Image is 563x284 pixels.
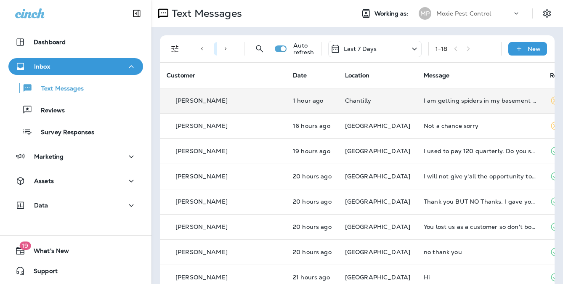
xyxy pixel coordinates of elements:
span: [GEOGRAPHIC_DATA] [345,173,410,180]
button: 19What's New [8,242,143,259]
div: Not a chance sorry [424,122,536,129]
p: Auto refresh [293,42,314,56]
p: Sep 17, 2025 03:20 PM [293,122,332,129]
p: [PERSON_NAME] [175,148,228,154]
p: [PERSON_NAME] [175,223,228,230]
p: Sep 17, 2025 11:03 AM [293,223,332,230]
span: [GEOGRAPHIC_DATA] [345,147,410,155]
p: Reviews [32,107,65,115]
p: Last 7 Days [344,45,377,52]
button: Support [8,263,143,279]
p: [PERSON_NAME] [175,249,228,255]
button: Assets [8,173,143,189]
p: New [528,45,541,52]
p: Sep 18, 2025 05:56 AM [293,97,332,104]
span: [GEOGRAPHIC_DATA] [345,122,410,130]
p: Marketing [34,153,64,160]
p: [PERSON_NAME] [175,122,228,129]
p: Dashboard [34,39,66,45]
button: Reviews [8,101,143,119]
div: Hi [424,274,536,281]
span: Customer [167,72,195,79]
span: [GEOGRAPHIC_DATA] [345,223,410,231]
p: Sep 17, 2025 10:23 AM [293,274,332,281]
p: Assets [34,178,54,184]
p: Sep 17, 2025 11:11 AM [293,173,332,180]
p: [PERSON_NAME] [175,274,228,281]
p: Moxie Pest Control [436,10,491,17]
p: [PERSON_NAME] [175,97,228,104]
p: Text Messages [33,85,84,93]
button: Data [8,197,143,214]
div: MP [419,7,431,20]
p: Sep 17, 2025 11:32 AM [293,148,332,154]
div: no thank you [424,249,536,255]
p: Inbox [34,63,50,70]
p: Data [34,202,48,209]
span: 19 [19,242,31,250]
span: Chantilly [345,97,371,104]
span: What's New [25,247,69,257]
button: Dashboard [8,34,143,50]
p: Text Messages [168,7,242,20]
p: [PERSON_NAME] [175,173,228,180]
span: Working as: [374,10,410,17]
div: 1 - 18 [436,45,448,52]
button: Collapse Sidebar [125,5,149,22]
button: Search Messages [251,40,268,57]
button: Inbox [8,58,143,75]
button: Marketing [8,148,143,165]
span: Message [424,72,449,79]
span: [GEOGRAPHIC_DATA] [345,198,410,205]
button: Survey Responses [8,123,143,141]
div: I used to pay 120 quarterly. Do you still have that deal? [424,148,536,154]
p: Sep 17, 2025 11:10 AM [293,198,332,205]
div: I am getting spiders in my basement and need to schedule soon for next treatment, what is your av... [424,97,536,104]
div: Thank you BUT NO Thanks. I gave you guys my credit card number and it was almost impossible to st... [424,198,536,205]
div: I will not give y'all the opportunity to screw me over gain. [424,173,536,180]
span: Support [25,268,58,278]
div: You lost us as a customer so don't bother reaching out to us..the damage was done [424,223,536,230]
button: Settings [539,6,555,21]
button: Text Messages [8,79,143,97]
p: Survey Responses [32,129,94,137]
span: [GEOGRAPHIC_DATA] [345,248,410,256]
p: [PERSON_NAME] [175,198,228,205]
span: Date [293,72,307,79]
p: Sep 17, 2025 11:03 AM [293,249,332,255]
span: Location [345,72,369,79]
button: Filters [167,40,183,57]
span: [GEOGRAPHIC_DATA] [345,273,410,281]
